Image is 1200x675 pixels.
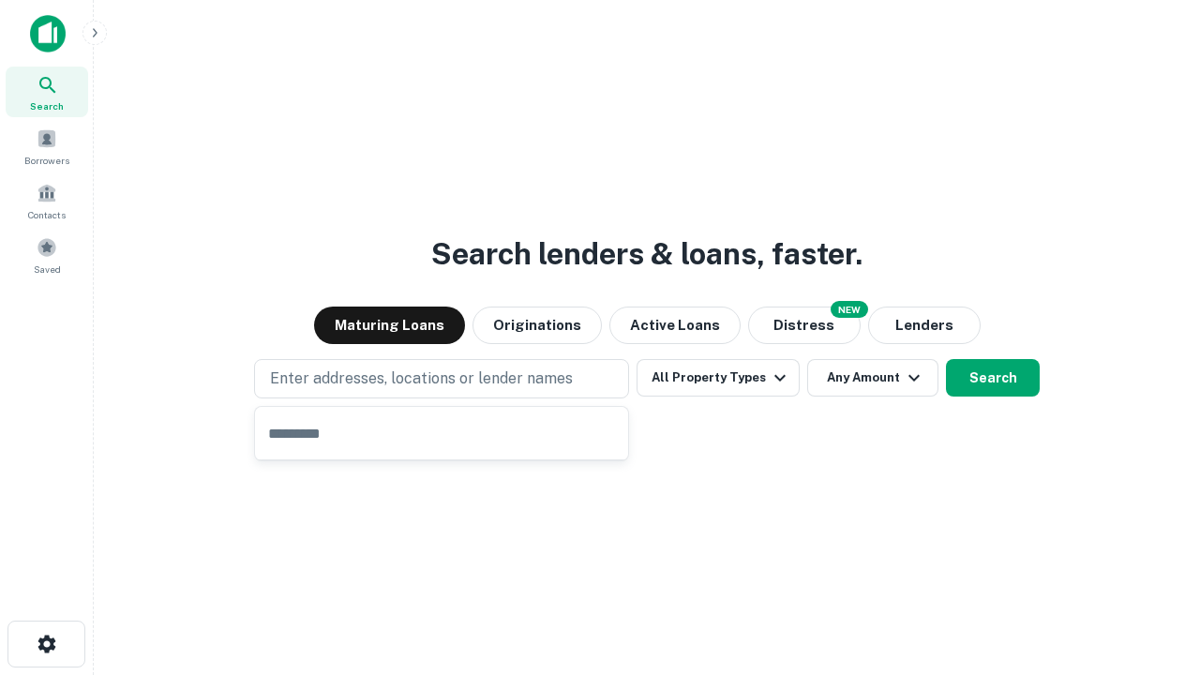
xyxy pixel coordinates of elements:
button: Maturing Loans [314,307,465,344]
p: Enter addresses, locations or lender names [270,367,573,390]
button: Lenders [868,307,981,344]
a: Contacts [6,175,88,226]
div: NEW [831,301,868,318]
span: Saved [34,262,61,277]
span: Search [30,98,64,113]
button: Any Amount [807,359,938,397]
button: Originations [472,307,602,344]
button: Search [946,359,1040,397]
a: Saved [6,230,88,280]
img: capitalize-icon.png [30,15,66,52]
span: Contacts [28,207,66,222]
h3: Search lenders & loans, faster. [431,232,862,277]
a: Borrowers [6,121,88,172]
button: Enter addresses, locations or lender names [254,359,629,398]
button: Search distressed loans with lien and other non-mortgage details. [748,307,861,344]
span: Borrowers [24,153,69,168]
a: Search [6,67,88,117]
button: Active Loans [609,307,741,344]
iframe: Chat Widget [1106,525,1200,615]
button: All Property Types [637,359,800,397]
